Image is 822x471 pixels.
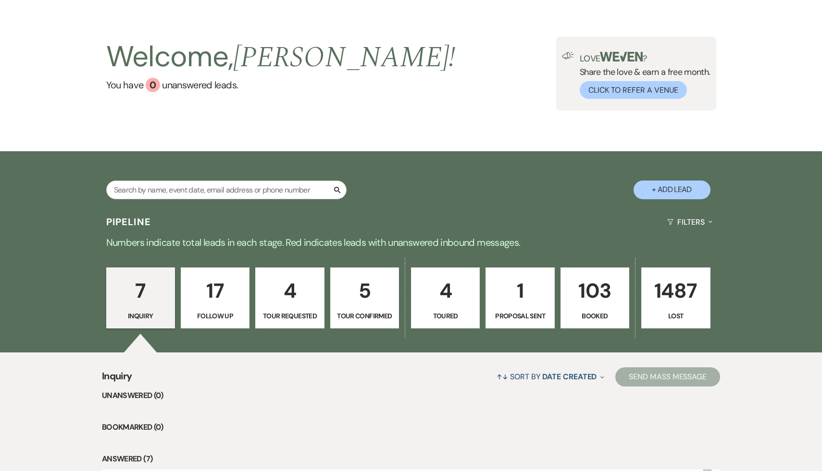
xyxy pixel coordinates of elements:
h2: Welcome, [106,36,456,78]
p: Booked [567,311,623,321]
li: Unanswered (0) [102,389,720,402]
p: Toured [417,311,473,321]
img: weven-logo-green.svg [600,52,643,61]
span: Inquiry [102,369,132,389]
a: You have 0 unanswered leads. [106,78,456,92]
h3: Pipeline [106,215,151,229]
p: 103 [567,275,623,307]
button: Click to Refer a Venue [580,81,687,99]
a: 17Follow Up [181,267,249,329]
div: Share the love & earn a free month. [574,52,710,99]
input: Search by name, event date, email address or phone number [106,181,347,199]
button: Filters [663,209,716,235]
button: Sort By Date Created [493,364,608,389]
a: 103Booked [560,267,629,329]
p: Tour Confirmed [336,311,393,321]
p: 4 [262,275,318,307]
a: 1487Lost [641,267,710,329]
a: 1Proposal Sent [486,267,554,329]
li: Bookmarked (0) [102,421,720,434]
li: Answered (7) [102,453,720,465]
p: 4 [417,275,473,307]
p: Follow Up [187,311,243,321]
a: 4Toured [411,267,480,329]
span: Date Created [542,372,597,382]
a: 5Tour Confirmed [330,267,399,329]
p: Tour Requested [262,311,318,321]
span: ↑↓ [497,372,508,382]
p: 1 [492,275,548,307]
p: Lost [648,311,704,321]
p: 7 [112,275,169,307]
button: Send Mass Message [615,367,720,386]
p: 1487 [648,275,704,307]
p: 5 [336,275,393,307]
p: 17 [187,275,243,307]
span: [PERSON_NAME] ! [233,36,455,80]
p: Inquiry [112,311,169,321]
div: 0 [146,78,160,92]
p: Love ? [580,52,710,63]
p: Proposal Sent [492,311,548,321]
a: 4Tour Requested [255,267,324,329]
button: + Add Lead [634,181,710,199]
p: Numbers indicate total leads in each stage. Red indicates leads with unanswered inbound messages. [65,235,757,250]
img: loud-speaker-illustration.svg [562,52,574,60]
a: 7Inquiry [106,267,175,329]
